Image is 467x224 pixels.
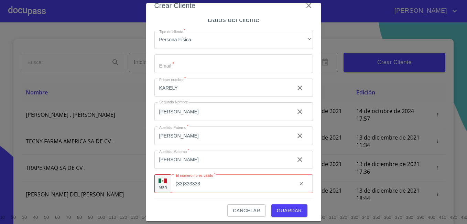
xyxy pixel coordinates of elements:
button: clear input [294,177,308,191]
span: Guardar [277,206,302,215]
button: Guardar [271,204,307,217]
div: Persona Física [154,31,313,49]
span: Cancelar [233,206,260,215]
button: clear input [292,103,308,120]
button: clear input [292,80,308,96]
button: clear input [292,128,308,144]
p: MXN [159,184,167,190]
button: clear input [292,151,308,168]
img: R93DlvwvvjP9fbrDwZeCRYBHk45OWMq+AAOlFVsxT89f82nwPLnD58IP7+ANJEaWYhP0Tx8kkA0WlQMPQsAAgwAOmBj20AXj6... [159,179,167,183]
h6: Datos del cliente [208,14,259,25]
button: Cancelar [227,204,265,217]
